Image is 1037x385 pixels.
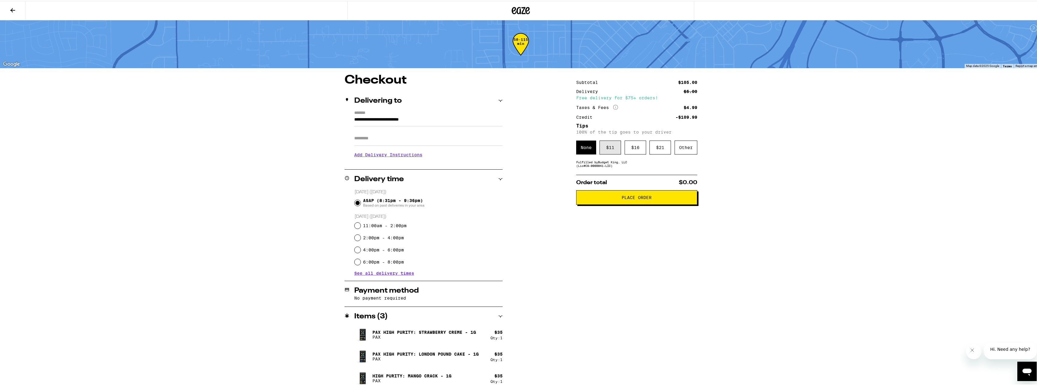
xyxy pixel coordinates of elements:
span: Map data ©2025 Google [966,63,999,67]
h2: Payment method [354,286,419,294]
div: $105.00 [678,79,697,84]
p: PAX [372,334,476,339]
p: [DATE] ([DATE]) [355,188,503,194]
label: 11:00am - 2:00pm [363,222,407,227]
span: $0.00 [679,179,697,184]
div: Free delivery for $75+ orders! [576,95,697,99]
p: PAX [372,356,479,360]
div: $4.99 [684,105,697,109]
p: No payment required [354,295,503,300]
div: $ 35 [494,351,503,356]
label: 6:00pm - 8:00pm [363,259,404,264]
div: -$109.99 [675,114,697,118]
div: Qty: 1 [490,335,503,339]
p: [DATE] ([DATE]) [355,213,503,219]
label: 2:00pm - 4:00pm [363,234,404,239]
button: Place Order [576,189,697,204]
div: Other [675,140,697,154]
span: ASAP (8:31pm - 9:36pm) [363,197,424,207]
div: Qty: 1 [490,379,503,383]
div: Taxes & Fees [576,104,618,109]
div: Credit [576,114,597,118]
p: 100% of the tip goes to your driver [576,129,697,134]
span: Place Order [622,194,652,199]
a: Open this area in Google Maps (opens a new window) [2,59,21,67]
p: Pax High Purity: London Pound Cake - 1g [372,351,479,356]
iframe: Button to launch messaging window [1017,361,1037,380]
div: $ 35 [494,329,503,334]
p: High Purity: Mango Crack - 1g [372,373,451,377]
p: We'll contact you at [PHONE_NUMBER] when we arrive [354,161,503,166]
button: See all delivery times [354,270,414,274]
p: Pax High Purity: Strawberry Creme - 1g [372,329,476,334]
div: None [576,140,596,154]
img: Pax High Purity: London Pound Cake - 1g [354,347,371,364]
h2: Delivering to [354,96,402,104]
div: $ 35 [494,373,503,377]
iframe: Close message [966,343,981,358]
a: Terms [1003,63,1012,67]
div: $ 21 [649,140,671,154]
img: Google [2,59,21,67]
span: Based on past deliveries in your area [363,202,424,207]
h3: Add Delivery Instructions [354,147,503,161]
div: Delivery [576,88,602,93]
div: $ 11 [599,140,621,154]
div: $5.00 [684,88,697,93]
img: Pax High Purity: Strawberry Creme - 1g [354,325,371,342]
div: Fulfilled by Budget King, LLC (Lic# C9-0000041-LIC ) [576,159,697,167]
h2: Items ( 3 ) [354,312,388,319]
h5: Tips [576,123,697,128]
h1: Checkout [345,73,503,85]
div: $ 16 [625,140,646,154]
h2: Delivery time [354,175,404,182]
label: 4:00pm - 6:00pm [363,247,404,251]
div: Subtotal [576,79,602,84]
iframe: Message from company [984,342,1037,358]
p: PAX [372,377,451,382]
div: 50-115 min [513,37,529,59]
div: Qty: 1 [490,357,503,361]
span: Order total [576,179,607,184]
